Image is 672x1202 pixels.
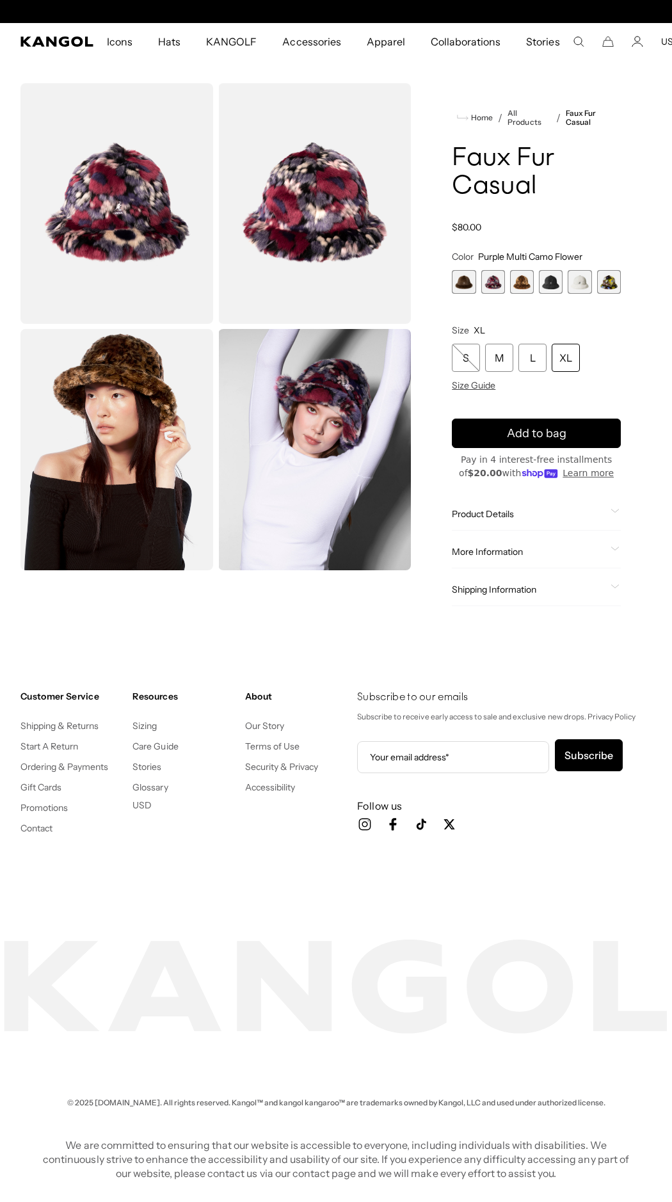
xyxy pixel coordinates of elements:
a: Kangol [20,36,94,47]
span: Product Details [452,508,605,520]
a: Care Guide [132,741,178,752]
a: Apparel [354,23,418,60]
div: L [518,344,547,372]
span: Add to bag [507,425,566,442]
h4: Subscribe to our emails [357,691,652,705]
p: Subscribe to receive early access to sale and exclusive new drops. Privacy Policy [357,710,652,724]
h4: About [245,691,347,702]
a: Faux Fur Casual [566,109,621,127]
a: Accessories [269,23,353,60]
span: $80.00 [452,221,481,233]
img: color-purple-multi-camo-flower [20,83,213,324]
span: Collaborations [431,23,500,60]
img: leopard [20,329,213,570]
a: Accessibility [245,781,295,793]
button: Add to bag [452,419,621,448]
label: Brown Debossed Stripe [452,270,476,294]
button: USD [132,799,152,811]
span: Shipping Information [452,584,605,595]
h4: Customer Service [20,691,122,702]
a: Home [457,112,493,124]
product-gallery: Gallery Viewer [20,83,411,570]
span: Purple Multi Camo Flower [478,251,582,262]
a: Ordering & Payments [20,761,109,773]
span: Stories [526,23,559,60]
a: All Products [508,109,551,127]
span: More Information [452,546,605,557]
div: M [485,344,513,372]
div: 5 of 6 [568,270,591,294]
a: Collaborations [418,23,513,60]
h1: Faux Fur Casual [452,145,621,201]
div: S [452,344,480,372]
nav: breadcrumbs [452,109,621,127]
a: Our Story [245,720,284,732]
div: 1 of 2 [204,6,468,17]
a: Security & Privacy [245,761,319,773]
span: Apparel [367,23,405,60]
div: Announcement [204,6,468,17]
img: color-purple-multi-camo-flower [218,83,411,324]
a: Stories [513,23,572,60]
slideshow-component: Announcement bar [204,6,468,17]
a: Start A Return [20,741,78,752]
div: 3 of 6 [510,270,534,294]
a: Contact [20,822,52,834]
div: XL [552,344,580,372]
h4: Resources [132,691,234,702]
a: Stories [132,761,161,773]
div: 6 of 6 [597,270,621,294]
label: Leopard [510,270,534,294]
a: Sizing [132,720,157,732]
label: Black [539,270,563,294]
a: Gift Cards [20,781,61,793]
img: purple multi camo flower [218,329,411,570]
a: Icons [94,23,145,60]
span: Hats [158,23,180,60]
div: 4 of 6 [539,270,563,294]
a: Promotions [20,802,68,813]
h3: Follow us [357,799,652,813]
li: / [551,110,561,125]
p: We are committed to ensuring that our website is accessible to everyone, including individuals wi... [39,1138,633,1180]
span: KANGOLF [206,23,257,60]
span: Accessories [282,23,340,60]
label: Camo Flower [597,270,621,294]
span: XL [474,325,485,336]
a: Hats [145,23,193,60]
span: Size [452,325,469,336]
a: Glossary [132,781,168,793]
summary: Search here [573,36,584,47]
a: Terms of Use [245,741,300,752]
span: Color [452,251,474,262]
button: Subscribe [555,739,623,771]
label: Purple Multi Camo Flower [481,270,505,294]
div: 2 of 6 [481,270,505,294]
span: Icons [107,23,132,60]
label: Cream [568,270,591,294]
span: Size Guide [452,380,495,391]
span: Home [468,113,493,122]
a: KANGOLF [193,23,269,60]
a: Shipping & Returns [20,720,99,732]
button: Cart [602,36,614,47]
li: / [493,110,502,125]
a: Account [632,36,643,47]
div: 1 of 6 [452,270,476,294]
